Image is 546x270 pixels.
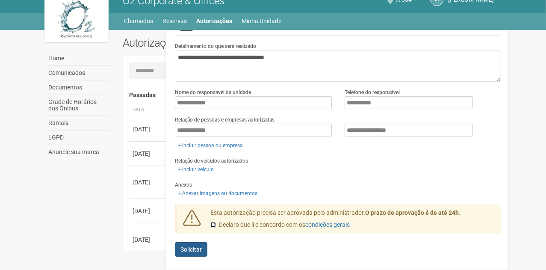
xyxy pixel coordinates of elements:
a: Documentos [47,80,110,95]
a: Incluir pessoa ou empresa [175,141,245,150]
div: [DATE] [133,235,164,244]
label: Detalhamento do que será realizado [175,42,256,50]
a: Incluir veículo [175,165,216,174]
div: Esta autorização precisa ser aprovada pelo administrador. [204,209,502,234]
a: Home [47,51,110,66]
a: Anuncie sua marca [47,145,110,159]
div: [DATE] [133,125,164,134]
label: Nome do responsável da unidade [175,89,251,96]
a: Anexar imagens ou documentos [175,189,260,198]
th: Data [129,103,168,117]
a: Minha Unidade [242,15,282,27]
label: Declaro que li e concordo com os [210,221,350,229]
label: Relação de pessoas e empresas autorizadas [175,116,274,124]
a: Ramais [47,116,110,131]
h2: Autorizações [123,36,306,49]
a: Chamados [124,15,153,27]
strong: O prazo de aprovação é de até 24h. [365,209,460,216]
div: [DATE] [133,207,164,215]
div: [DATE] [133,178,164,187]
a: Grade de Horários dos Ônibus [47,95,110,116]
label: Anexos [175,181,192,189]
a: Reservas [163,15,187,27]
a: Comunicados [47,66,110,80]
span: Solicitar [180,246,202,253]
label: Telefone do responsável [345,89,400,96]
label: Relação de veículos autorizados [175,157,248,165]
h4: Passadas [129,92,496,98]
a: LGPD [47,131,110,145]
button: Solicitar [175,242,207,257]
input: Declaro que li e concordo com oscondições gerais [210,222,216,228]
a: Autorizações [197,15,233,27]
a: condições gerais [305,221,350,228]
div: [DATE] [133,149,164,158]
